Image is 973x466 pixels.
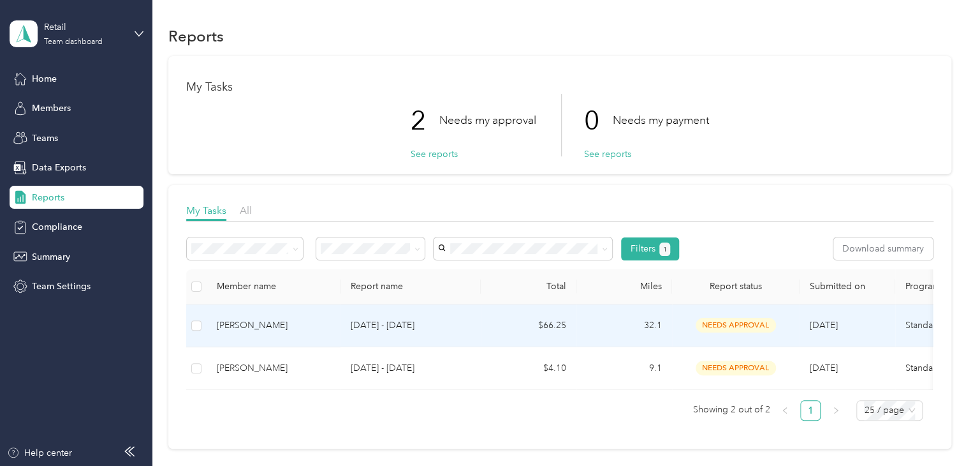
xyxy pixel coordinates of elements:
[32,72,57,86] span: Home
[32,161,86,174] span: Data Exports
[864,401,915,420] span: 25 / page
[351,319,471,333] p: [DATE] - [DATE]
[340,269,481,304] th: Report name
[7,446,72,460] button: Help center
[584,147,631,161] button: See reports
[613,112,709,128] p: Needs my payment
[663,244,667,255] span: 1
[775,400,795,421] button: left
[801,401,820,420] a: 1
[168,29,224,43] h1: Reports
[826,400,846,421] button: right
[439,112,536,128] p: Needs my approval
[217,281,330,292] div: Member name
[481,304,576,347] td: $66.25
[217,319,330,333] div: [PERSON_NAME]
[32,220,82,234] span: Compliance
[833,237,933,260] button: Download summary
[32,101,71,115] span: Members
[491,281,566,292] div: Total
[800,400,821,421] li: 1
[411,94,439,147] p: 2
[186,80,933,94] h1: My Tasks
[576,347,672,390] td: 9.1
[186,204,226,216] span: My Tasks
[682,281,789,292] span: Report status
[411,147,458,161] button: See reports
[696,318,776,333] span: needs approval
[692,400,770,419] span: Showing 2 out of 2
[587,281,662,292] div: Miles
[781,407,789,414] span: left
[351,361,471,375] p: [DATE] - [DATE]
[696,361,776,375] span: needs approval
[576,304,672,347] td: 32.1
[32,132,58,145] span: Teams
[832,407,840,414] span: right
[584,94,613,147] p: 0
[826,400,846,421] li: Next Page
[902,395,973,466] iframe: Everlance-gr Chat Button Frame
[775,400,795,421] li: Previous Page
[240,204,252,216] span: All
[32,280,91,293] span: Team Settings
[621,237,679,260] button: Filters1
[800,269,895,304] th: Submitted on
[44,38,103,46] div: Team dashboard
[810,320,838,331] span: [DATE]
[217,361,330,375] div: [PERSON_NAME]
[44,20,124,34] div: Retail
[810,363,838,373] span: [DATE]
[659,243,670,256] button: 1
[32,250,70,264] span: Summary
[32,191,64,204] span: Reports
[481,347,576,390] td: $4.10
[207,269,340,304] th: Member name
[856,400,923,421] div: Page Size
